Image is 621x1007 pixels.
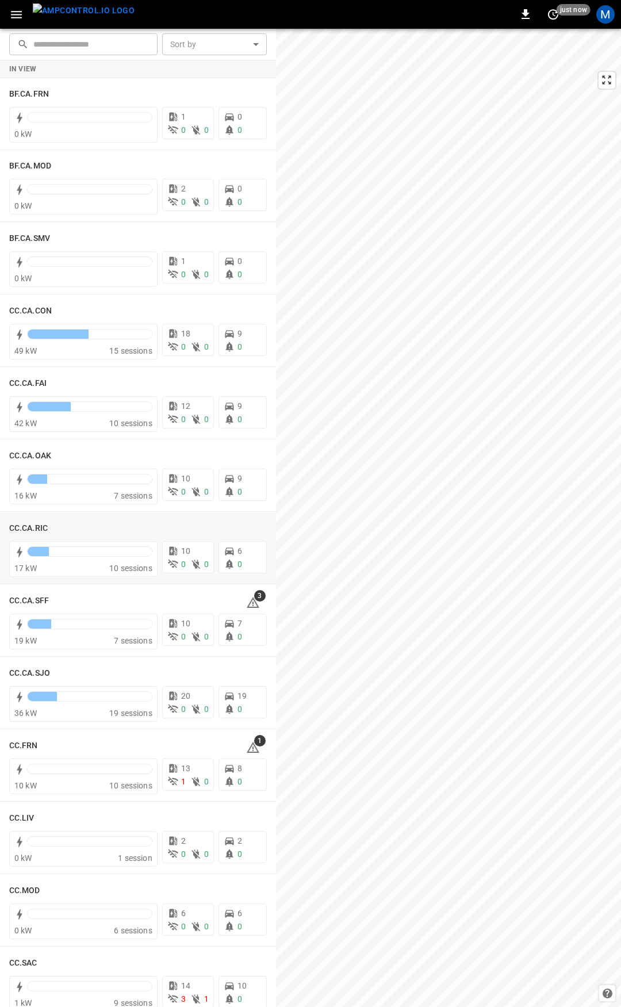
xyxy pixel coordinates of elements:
h6: CC.CA.RIC [9,522,48,535]
h6: CC.CA.CON [9,305,52,317]
span: 8 [237,764,242,773]
span: 0 [237,342,242,351]
strong: In View [9,65,37,73]
span: 0 kW [14,926,32,935]
span: 0 [237,112,242,121]
span: 0 [181,922,186,931]
span: 0 [204,342,209,351]
span: 0 [204,415,209,424]
span: 0 kW [14,201,32,210]
span: 12 [181,401,190,411]
button: set refresh interval [544,5,562,24]
span: 10 sessions [109,564,152,573]
span: 0 [181,342,186,351]
span: 10 sessions [109,781,152,790]
span: 0 [204,560,209,569]
span: 1 [204,994,209,1004]
span: 6 [237,546,242,556]
canvas: Map [276,29,621,1007]
span: 42 kW [14,419,37,428]
h6: CC.FRN [9,740,38,752]
span: 0 kW [14,853,32,863]
span: 9 [237,401,242,411]
span: 0 [237,415,242,424]
span: 2 [181,836,186,845]
span: 10 [237,981,247,990]
span: 0 [181,415,186,424]
span: 1 [181,777,186,786]
span: 0 [237,256,242,266]
span: 0 [204,125,209,135]
span: 13 [181,764,190,773]
div: profile-icon [596,5,615,24]
span: 10 [181,619,190,628]
span: 0 [237,632,242,641]
span: 2 [181,184,186,193]
h6: BF.CA.SMV [9,232,50,245]
span: 19 kW [14,636,37,645]
span: 10 sessions [109,419,152,428]
span: 1 [181,256,186,266]
span: 0 [181,270,186,279]
span: 6 [237,909,242,918]
span: 6 [181,909,186,918]
span: 3 [254,590,266,602]
span: 0 [237,125,242,135]
span: 9 [237,474,242,483]
span: 0 [237,487,242,496]
h6: CC.CA.SJO [9,667,50,680]
span: 0 [237,922,242,931]
span: 0 [237,777,242,786]
span: 10 kW [14,781,37,790]
span: 0 [181,487,186,496]
span: 15 sessions [109,346,152,355]
span: 19 sessions [109,709,152,718]
span: 49 kW [14,346,37,355]
span: 1 [181,112,186,121]
span: 18 [181,329,190,338]
span: 0 [204,197,209,206]
span: 3 [181,994,186,1004]
img: ampcontrol.io logo [33,3,135,18]
span: 16 kW [14,491,37,500]
span: 0 [237,994,242,1004]
span: 0 [181,197,186,206]
span: 0 [181,560,186,569]
span: 0 [204,270,209,279]
span: 0 [204,487,209,496]
span: 10 [181,546,190,556]
h6: BF.CA.MOD [9,160,51,173]
span: 19 [237,691,247,700]
span: 0 [204,632,209,641]
span: 0 [237,197,242,206]
span: just now [557,4,591,16]
span: 0 [237,184,242,193]
span: 0 [237,270,242,279]
h6: CC.CA.OAK [9,450,51,462]
span: 20 [181,691,190,700]
span: 0 [204,704,209,714]
span: 0 [181,849,186,859]
span: 1 [254,735,266,746]
span: 9 [237,329,242,338]
span: 7 sessions [114,491,152,500]
span: 7 sessions [114,636,152,645]
span: 36 kW [14,709,37,718]
span: 0 kW [14,129,32,139]
h6: CC.LIV [9,812,34,825]
h6: BF.CA.FRN [9,88,49,101]
span: 0 kW [14,274,32,283]
span: 0 [204,849,209,859]
span: 0 [204,922,209,931]
h6: CC.CA.SFF [9,595,49,607]
span: 2 [237,836,242,845]
span: 0 [181,632,186,641]
span: 6 sessions [114,926,152,935]
span: 14 [181,981,190,990]
span: 10 [181,474,190,483]
span: 17 kW [14,564,37,573]
span: 0 [237,560,242,569]
span: 0 [204,777,209,786]
span: 0 [237,849,242,859]
span: 7 [237,619,242,628]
